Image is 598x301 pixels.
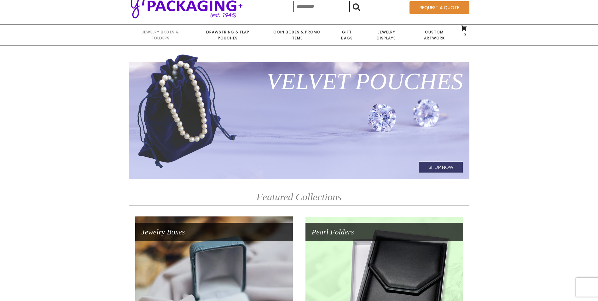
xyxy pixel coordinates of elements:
h1: Shop Now [419,162,463,173]
a: Coin Boxes & Promo Items [263,25,330,45]
a: Drawstring & Flap Pouches [192,25,263,45]
span: 0 [462,32,466,37]
a: Velvet PouchesShop Now [129,53,469,179]
h1: Velvet Pouches [129,59,469,103]
a: 0 [461,25,467,37]
a: Custom Artwork [410,25,459,45]
a: Jewelry Displays [363,25,410,45]
h2: Featured Collections [129,189,469,205]
h1: Pearl Folders [305,223,463,241]
h1: Jewelry Boxes [135,223,293,241]
a: Gift Bags [331,25,363,45]
a: Request a Quote [409,1,469,14]
a: Jewelry Boxes & Folders [129,25,192,45]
